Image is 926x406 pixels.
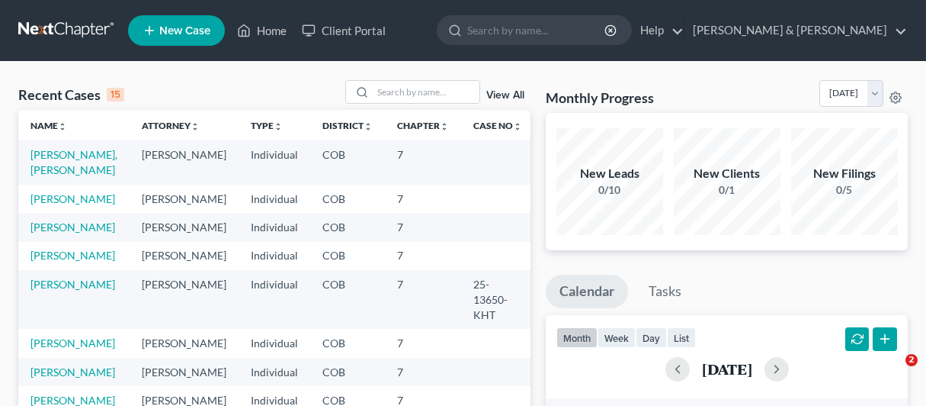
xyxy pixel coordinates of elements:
td: 7 [385,213,461,241]
i: unfold_more [513,122,522,131]
div: New Leads [556,165,663,182]
td: Individual [239,242,310,270]
i: unfold_more [364,122,373,131]
td: Individual [239,270,310,329]
span: New Case [159,25,210,37]
td: 25-13650-KHT [461,270,534,329]
i: unfold_more [191,122,200,131]
a: Calendar [546,275,628,308]
span: 2 [905,354,918,366]
td: 7 [385,358,461,386]
td: COB [310,213,385,241]
a: View All [486,90,524,101]
a: Attorneyunfold_more [142,120,200,131]
td: [PERSON_NAME] [130,140,239,184]
button: week [598,327,636,348]
td: COB [310,242,385,270]
input: Search by name... [373,81,479,103]
td: 7 [385,140,461,184]
h3: Monthly Progress [546,89,654,107]
div: New Filings [791,165,898,182]
td: 7 [385,270,461,329]
td: COB [310,140,385,184]
input: Search by name... [467,16,607,44]
td: Individual [239,185,310,213]
a: [PERSON_NAME] [30,337,115,350]
td: [PERSON_NAME] [130,213,239,241]
td: COB [310,270,385,329]
td: 7 [385,329,461,357]
a: Chapterunfold_more [397,120,449,131]
a: Help [633,17,684,44]
a: Nameunfold_more [30,120,67,131]
a: [PERSON_NAME] & [PERSON_NAME] [685,17,907,44]
a: Tasks [635,275,695,308]
a: Typeunfold_more [251,120,283,131]
a: [PERSON_NAME], [PERSON_NAME] [30,148,117,176]
td: 7 [385,242,461,270]
a: Home [229,17,294,44]
button: month [556,327,598,348]
div: New Clients [674,165,780,182]
td: Individual [239,213,310,241]
td: [PERSON_NAME] [130,329,239,357]
td: [PERSON_NAME] [130,270,239,329]
i: unfold_more [440,122,449,131]
button: list [667,327,696,348]
td: Individual [239,358,310,386]
td: COB [310,358,385,386]
a: Districtunfold_more [322,120,373,131]
td: [PERSON_NAME] [130,185,239,213]
div: 0/5 [791,182,898,198]
div: 0/10 [556,182,663,198]
td: COB [310,329,385,357]
a: [PERSON_NAME] [30,221,115,234]
td: [PERSON_NAME] [130,242,239,270]
i: unfold_more [274,122,283,131]
td: Individual [239,140,310,184]
a: [PERSON_NAME] [30,366,115,379]
div: 0/1 [674,182,780,198]
iframe: Intercom live chat [874,354,911,391]
a: [PERSON_NAME] [30,249,115,262]
td: Individual [239,329,310,357]
a: [PERSON_NAME] [30,278,115,291]
a: [PERSON_NAME] [30,192,115,205]
a: Client Portal [294,17,393,44]
button: day [636,327,667,348]
td: [PERSON_NAME] [130,358,239,386]
div: Recent Cases [18,85,124,104]
td: 7 [385,185,461,213]
i: unfold_more [58,122,67,131]
h2: [DATE] [702,361,752,377]
div: 15 [107,88,124,101]
td: COB [310,185,385,213]
a: Case Nounfold_more [473,120,522,131]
